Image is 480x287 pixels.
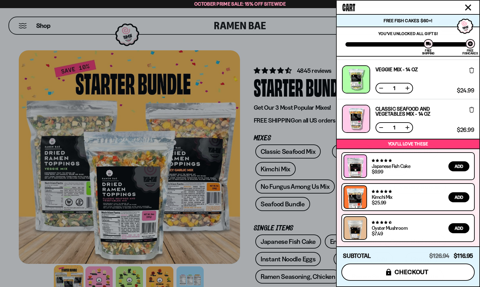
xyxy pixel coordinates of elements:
div: $9.99 [372,169,383,174]
button: Close cart [463,3,473,12]
span: $126.94 [429,252,449,259]
span: Add [455,195,463,199]
a: Classic Seafood and Vegetables Mix - 14 OZ [375,106,455,116]
span: 1 [389,125,399,130]
a: Kimchi Mix [372,194,392,200]
span: 4.68 stars [372,220,391,224]
p: You've unlocked all gifts! [345,31,471,36]
div: $7.49 [372,231,383,236]
p: You’ll love these [338,141,478,147]
span: Free Fish Cakes $60+! [384,18,432,23]
span: $24.99 [457,88,474,93]
span: $26.99 [457,127,474,133]
div: Free Fishcakes [462,49,478,55]
div: Free Shipping [422,49,434,55]
span: Add [455,226,463,230]
button: Add [448,161,469,171]
span: October Prime Sale: 15% off Sitewide [194,1,286,7]
h4: Subtotal [343,253,371,259]
span: 4.77 stars [372,159,391,163]
button: Add [448,223,469,233]
a: Veggie Mix - 14 OZ [375,67,418,72]
span: 1 [389,86,399,91]
span: $116.95 [454,252,473,259]
span: Add [455,164,463,169]
span: 4.76 stars [372,189,391,194]
button: Add [448,192,469,202]
div: $25.99 [372,200,386,205]
a: Japanese Fish Cake [372,163,410,169]
a: Oyster Mushroom [372,225,407,231]
span: Cart [342,0,355,13]
button: checkout [341,264,475,281]
span: checkout [395,269,429,275]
